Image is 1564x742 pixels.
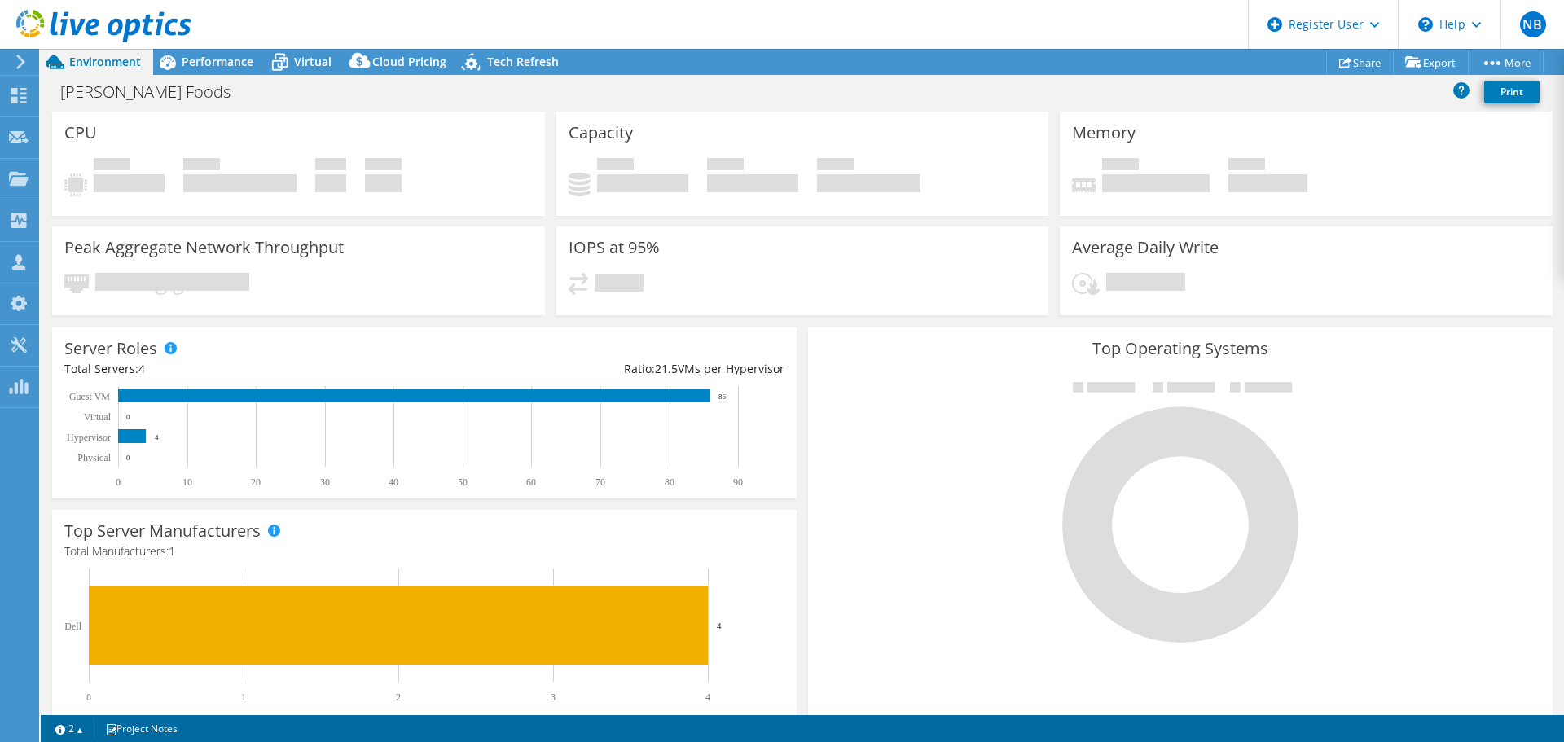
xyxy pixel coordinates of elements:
h4: 5.14 TiB [1106,273,1185,291]
h3: Server Roles [64,340,157,358]
text: Guest VM [69,391,110,402]
span: Tech Refresh [487,54,559,69]
text: 4 [717,621,722,630]
h4: 8 [365,174,402,192]
a: Project Notes [94,718,189,739]
h1: [PERSON_NAME] Foods [53,83,256,101]
text: 0 [126,413,130,421]
span: CPU Sockets [365,158,402,174]
text: Hypervisor [67,432,111,443]
h3: Capacity [569,124,633,142]
text: 1 [241,692,246,703]
text: Physical [77,452,111,463]
a: More [1468,50,1544,75]
text: 3 [551,692,556,703]
span: NB [1520,11,1546,37]
h3: Average Daily Write [1072,239,1219,257]
text: 50 [458,476,468,488]
h3: Peak Aggregate Network Throughput [64,239,344,257]
span: Total Memory [1228,158,1265,174]
h4: Total Manufacturers: [64,542,784,560]
h3: IOPS at 95% [569,239,660,257]
span: Environment [69,54,141,69]
span: Net CPU [183,158,220,174]
text: 30 [320,476,330,488]
text: 80 [665,476,674,488]
a: 2 [44,718,94,739]
text: 2 [396,692,401,703]
span: Cores [315,158,346,174]
text: 0 [86,692,91,703]
span: Cloud Pricing [372,54,446,69]
a: Print [1484,81,1540,103]
text: 10 [182,476,192,488]
text: Virtual [84,411,112,423]
text: 86 [718,393,727,401]
text: 90 [733,476,743,488]
text: 20 [251,476,261,488]
text: Dell [64,621,81,632]
h4: 9938 [595,274,644,292]
h4: 67.67 TiB [597,174,688,192]
h4: 21.26 gigabits/s [95,273,249,291]
svg: \n [1418,17,1433,32]
span: Virtual [294,54,332,69]
a: Share [1326,50,1394,75]
span: 1 [169,543,175,559]
text: 60 [526,476,536,488]
h4: 142.08 TiB [817,174,920,192]
a: Export [1393,50,1469,75]
h4: 80 [315,174,346,192]
h4: 175.20 GHz [183,174,297,192]
div: Total Servers: [64,360,424,378]
div: Ratio: VMs per Hypervisor [424,360,784,378]
text: 4 [705,692,710,703]
span: Peak CPU [94,158,130,174]
h4: 74.40 TiB [707,174,798,192]
span: Free [707,158,744,174]
text: 0 [116,476,121,488]
text: 4 [155,433,159,441]
span: Total [817,158,854,174]
span: 4 [138,361,145,376]
h3: Top Operating Systems [820,340,1540,358]
h4: 978.05 GiB [1102,174,1210,192]
h3: Top Server Manufacturers [64,522,261,540]
span: Used [597,158,634,174]
span: Peak Memory Usage [1102,158,1139,174]
text: 0 [126,454,130,462]
h4: 1.49 TiB [1228,174,1307,192]
h4: 95 GHz [94,174,165,192]
h3: Memory [1072,124,1136,142]
text: 40 [389,476,398,488]
h3: CPU [64,124,97,142]
span: 21.5 [655,361,678,376]
span: Performance [182,54,253,69]
text: 70 [595,476,605,488]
